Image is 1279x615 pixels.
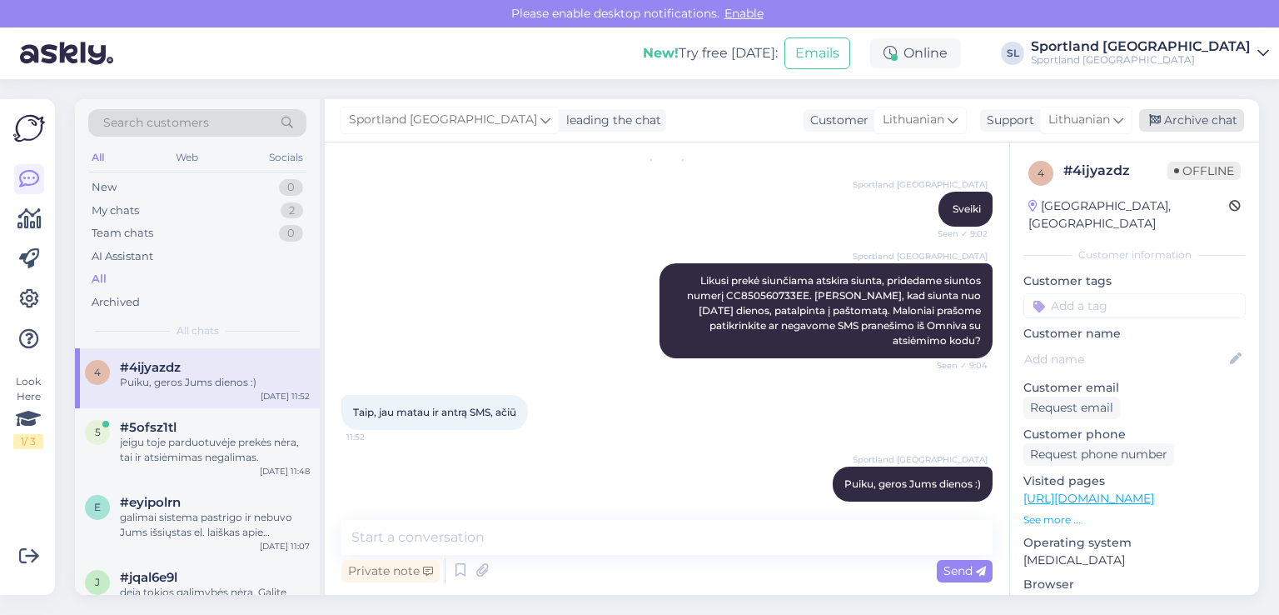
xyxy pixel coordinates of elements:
a: Sportland [GEOGRAPHIC_DATA]Sportland [GEOGRAPHIC_DATA] [1031,40,1269,67]
span: Send [943,563,986,578]
img: Askly Logo [13,112,45,144]
div: Customer [804,112,868,129]
div: SL [1001,42,1024,65]
input: Add a tag [1023,293,1246,318]
span: Offline [1167,162,1241,180]
div: leading the chat [560,112,661,129]
span: e [94,501,101,513]
div: Puiku, geros Jums dienos :) [120,375,310,390]
p: Customer phone [1023,426,1246,443]
span: Sportland [GEOGRAPHIC_DATA] [853,178,988,191]
div: Archive chat [1139,109,1244,132]
div: AI Assistant [92,248,153,265]
span: Sportland [GEOGRAPHIC_DATA] [349,111,537,129]
p: See more ... [1023,512,1246,527]
span: j [95,576,100,588]
span: Seen ✓ 9:04 [925,359,988,372]
div: Support [980,112,1034,129]
div: Sportland [GEOGRAPHIC_DATA] [1031,40,1251,53]
div: 0 [279,225,303,242]
div: 0 [279,179,303,196]
span: 5 [95,426,101,438]
div: Online [870,38,961,68]
p: Customer email [1023,379,1246,397]
div: [DATE] 11:52 [261,390,310,402]
span: Likusi prekė siunčiama atskira siunta, pridedame siuntos numerį CC850560733EE. [PERSON_NAME], kad... [687,274,983,347]
div: Request email [1023,397,1120,419]
a: [URL][DOMAIN_NAME] [1023,491,1154,506]
span: Lithuanian [1048,111,1110,129]
div: 1 / 3 [13,434,43,449]
span: Puiku, geros Jums dienos :) [844,477,981,490]
div: Private note [341,560,440,582]
div: Try free [DATE]: [643,43,778,63]
div: Sportland [GEOGRAPHIC_DATA] [1031,53,1251,67]
span: 4 [94,366,101,378]
input: Add name [1024,350,1227,368]
span: Lithuanian [883,111,944,129]
div: Socials [266,147,306,168]
span: Search customers [103,114,209,132]
span: Sveiki [953,202,981,215]
span: Taip, jau matau ir antrą SMS, ačiū [353,406,516,418]
div: My chats [92,202,139,219]
span: #eyipolrn [120,495,181,510]
div: All [92,271,107,287]
div: Request phone number [1023,443,1174,466]
span: Enable [719,6,769,21]
div: [DATE] 11:07 [260,540,310,552]
div: Archived [92,294,140,311]
div: [GEOGRAPHIC_DATA], [GEOGRAPHIC_DATA] [1028,197,1229,232]
div: New [92,179,117,196]
span: 4 [1038,167,1044,179]
span: #4ijyazdz [120,360,181,375]
span: Seen ✓ 9:02 [925,227,988,240]
span: #jqal6e9l [120,570,177,585]
b: New! [643,45,679,61]
div: All [88,147,107,168]
p: Customer tags [1023,272,1246,290]
p: Operating system [1023,534,1246,552]
p: [MEDICAL_DATA] [1023,552,1246,569]
span: #5ofsz1tl [120,420,177,435]
span: 11:52 [346,431,409,443]
span: Sportland [GEOGRAPHIC_DATA] [853,453,988,466]
div: galimai sistema pastrigo ir nebuvo Jums išsiųstas el. laiškas apie užsakymo išsiuntimą. Maloniai ... [120,510,310,540]
p: Visited pages [1023,472,1246,490]
div: Web [172,147,202,168]
div: 2 [281,202,303,219]
p: Browser [1023,576,1246,593]
div: deja tokios galimybės nėra. Galite atlikti užsakymą ir pasirinkti prekės pristatymą kurjeriu/pašt... [120,585,310,615]
div: jeigu toje parduotuvėje prekės nėra, tai ir atsiėmimas negalimas. [120,435,310,465]
button: Emails [784,37,850,69]
p: Chrome [TECHNICAL_ID] [1023,593,1246,611]
div: Look Here [13,374,43,449]
span: Sportland [GEOGRAPHIC_DATA] [853,250,988,262]
span: All chats [177,323,219,338]
p: Customer name [1023,325,1246,342]
span: 11:53 [925,502,988,515]
div: Team chats [92,225,153,242]
div: [DATE] 11:48 [260,465,310,477]
div: Customer information [1023,247,1246,262]
div: # 4ijyazdz [1063,161,1167,181]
